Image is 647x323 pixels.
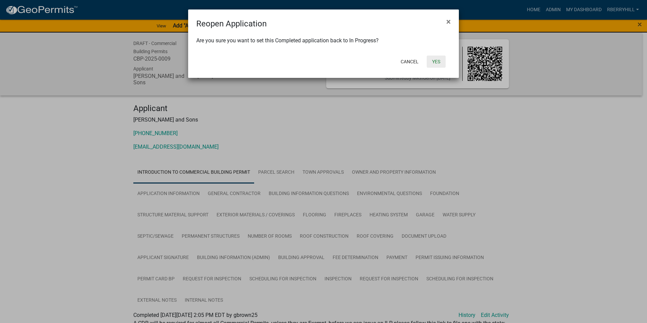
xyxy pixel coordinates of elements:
button: Close [441,12,456,31]
span: × [446,17,451,26]
button: Yes [427,56,446,68]
h4: Reopen Application [196,18,267,30]
button: Cancel [395,56,424,68]
div: Are you sure you want to set this Completed application back to In Progress? [188,30,459,53]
